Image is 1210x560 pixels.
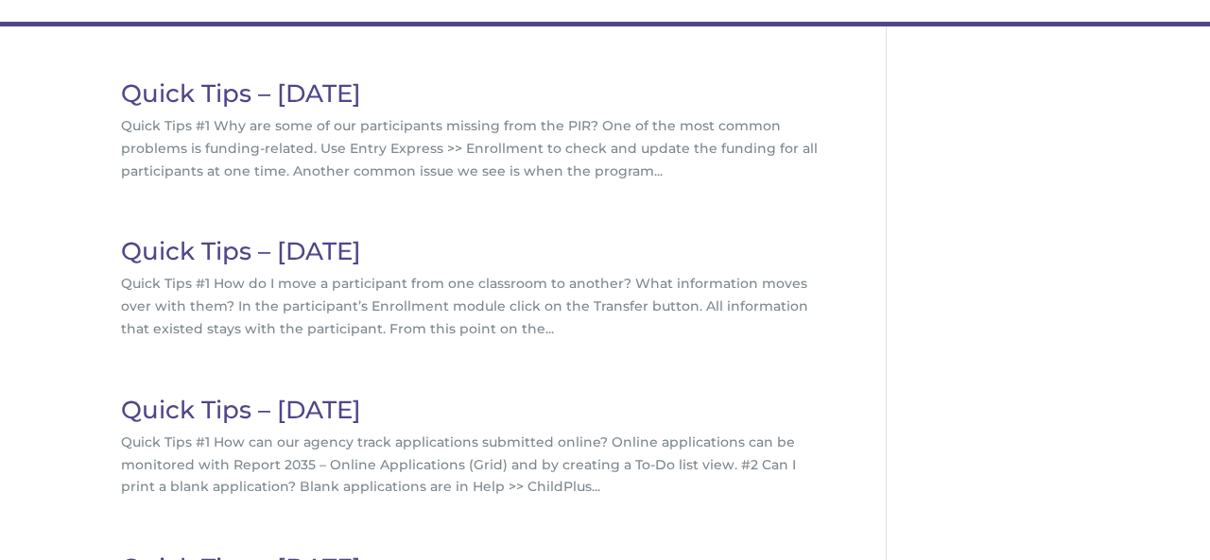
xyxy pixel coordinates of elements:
[121,398,834,499] article: Quick Tips #1 How can our agency track applications submitted online? Online applications can be ...
[121,236,361,266] a: Quick Tips – [DATE]
[121,239,834,340] article: Quick Tips #1 How do I move a participant from one classroom to another? What information moves o...
[121,78,361,109] a: Quick Tips – [DATE]
[121,81,834,182] article: Quick Tips #1 Why are some of our participants missing from the PIR? One of the most common probl...
[121,395,361,425] a: Quick Tips – [DATE]
[1115,469,1210,560] iframe: Chat Widget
